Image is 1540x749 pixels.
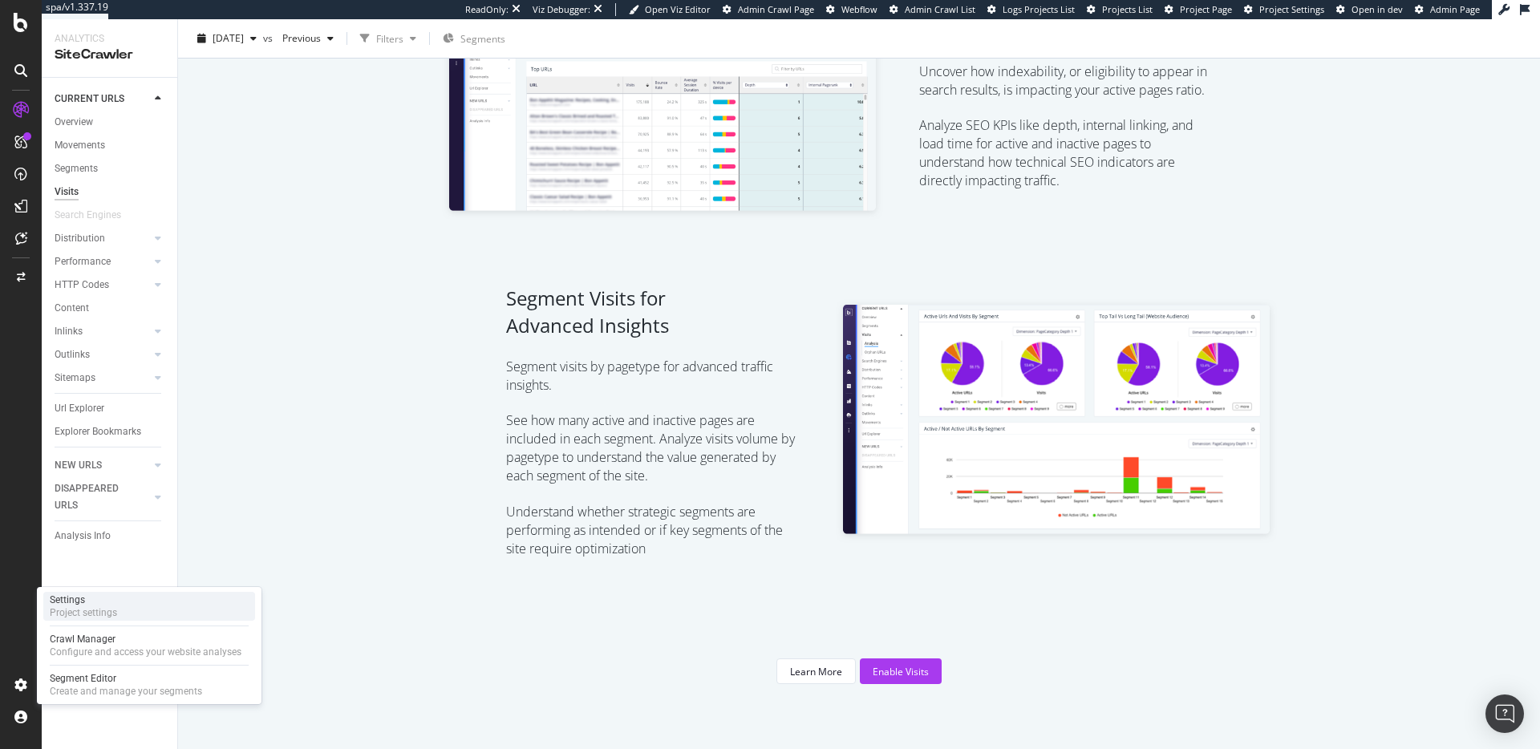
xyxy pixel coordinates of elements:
div: Performance [55,253,111,270]
a: Sitemaps [55,370,150,387]
span: Admin Page [1430,3,1480,15]
a: Content [55,300,166,317]
button: Enable Visits [860,658,942,684]
a: Projects List [1087,3,1153,16]
div: HTTP Codes [55,277,109,294]
a: Url Explorer [55,400,166,417]
button: Previous [276,26,340,51]
a: Segment EditorCreate and manage your segments [43,670,255,699]
span: Open Viz Editor [645,3,711,15]
a: Performance [55,253,150,270]
a: CURRENT URLS [55,91,150,107]
span: 2025 Sep. 7th [213,31,244,45]
span: Analyze SEO KPIs like depth, internal linking, and load time for active and inactive pages to und... [919,116,1212,189]
a: Webflow [826,3,877,16]
div: Analysis Info [55,528,111,545]
a: Outlinks [55,346,150,363]
span: Project Settings [1259,3,1324,15]
div: Movements [55,137,105,154]
a: Visits [55,184,95,200]
span: Understand whether strategic segments are performing as intended or if key segments of the site r... [506,503,799,558]
a: Distribution [55,230,150,247]
span: Admin Crawl List [905,3,975,15]
span: See how many active and inactive pages are included in each segment. Analyze visits volume by pag... [506,411,799,484]
div: Explorer Bookmarks [55,423,141,440]
span: Segment Visits for Advanced Insights [506,285,675,340]
a: Explorer Bookmarks [55,423,166,440]
span: vs [263,31,276,45]
div: DISAPPEARED URLS [55,480,136,514]
span: Segment visits by pagetype for advanced traffic insights. [506,358,799,395]
span: Project Page [1180,3,1232,15]
a: Search Engines [55,207,137,224]
div: NEW URLS [55,457,102,474]
div: Open Intercom Messenger [1485,694,1524,733]
a: Project Page [1165,3,1232,16]
a: DISAPPEARED URLS [55,480,150,514]
span: Logs Projects List [1003,3,1075,15]
a: Analysis Info [55,528,166,545]
div: Segment Editor [50,672,202,685]
div: Overview [55,114,93,131]
a: Open in dev [1336,3,1403,16]
div: Content [55,300,89,317]
button: Learn More [776,658,856,684]
a: Admin Crawl List [890,3,975,16]
div: Inlinks [55,323,83,340]
a: Crawl ManagerConfigure and access your website analyses [43,631,255,660]
div: Enable Visits [873,665,929,678]
img: img [836,299,1277,543]
a: Movements [55,137,166,154]
a: Open Viz Editor [629,3,711,16]
a: HTTP Codes [55,277,150,294]
div: CURRENT URLS [55,91,124,107]
div: Sitemaps [55,370,95,387]
div: Configure and access your website analyses [50,646,241,658]
a: Segments [55,160,166,177]
a: NEW URLS [55,457,150,474]
span: Admin Crawl Page [738,3,814,15]
span: Segments [460,32,505,46]
span: Webflow [841,3,877,15]
div: Url Explorer [55,400,104,417]
button: Segments [436,26,512,51]
a: Admin Page [1415,3,1480,16]
div: Visits [55,184,79,200]
span: Open in dev [1352,3,1403,15]
a: Overview [55,114,166,131]
div: Analytics [55,32,164,46]
div: Outlinks [55,346,90,363]
a: Inlinks [55,323,150,340]
a: Logs Projects List [987,3,1075,16]
span: Previous [276,31,321,45]
div: Filters [376,31,403,45]
div: Crawl Manager [50,633,241,646]
div: Segments [55,160,98,177]
div: Settings [50,593,117,606]
div: ReadOnly: [465,3,509,16]
button: [DATE] [191,26,263,51]
a: Project Settings [1244,3,1324,16]
a: Admin Crawl Page [723,3,814,16]
div: Create and manage your segments [50,685,202,698]
a: SettingsProject settings [43,592,255,621]
div: Project settings [50,606,117,619]
div: SiteCrawler [55,46,164,64]
span: Uncover how indexability, or eligibility to appear in search results, is impacting your active pa... [919,63,1212,99]
div: Distribution [55,230,105,247]
span: Projects List [1102,3,1153,15]
div: Viz Debugger: [533,3,590,16]
button: Filters [354,26,423,51]
div: Learn More [790,665,842,678]
div: Search Engines [55,207,121,224]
